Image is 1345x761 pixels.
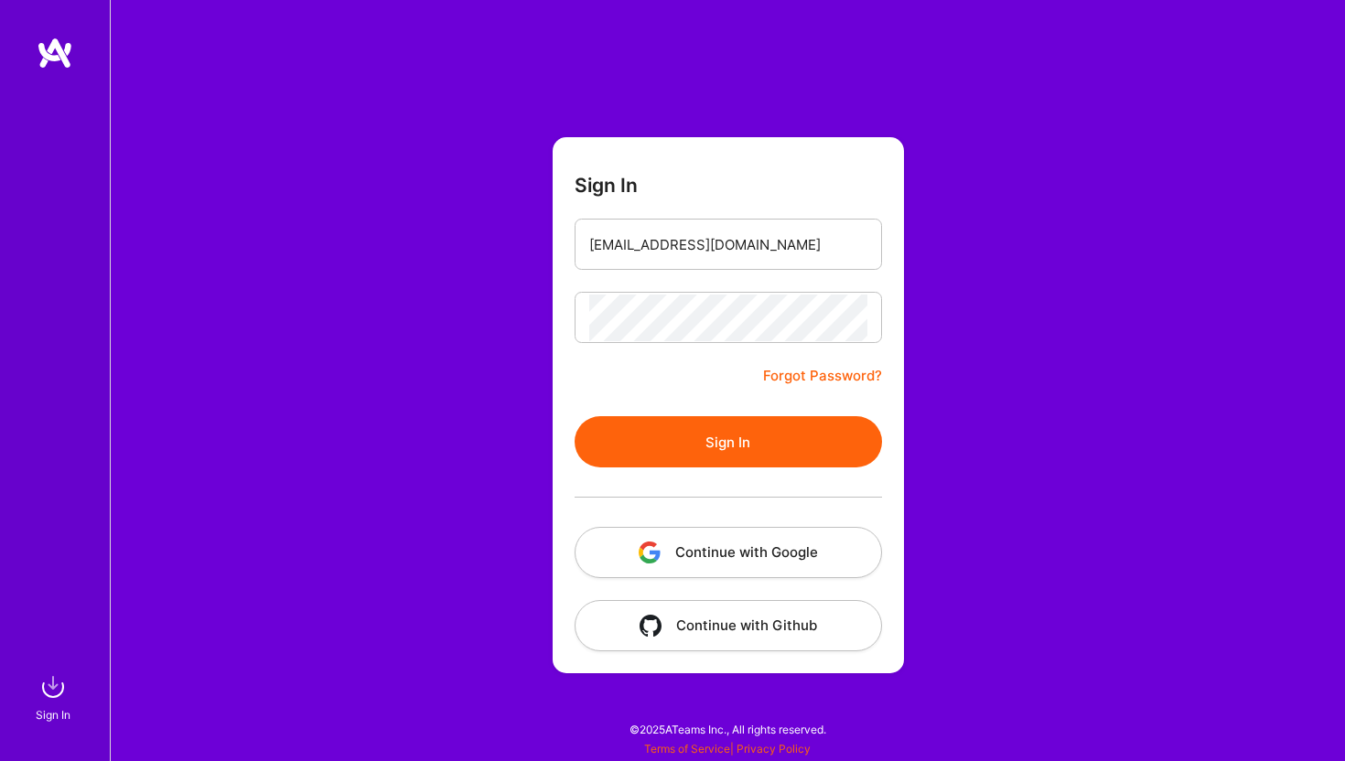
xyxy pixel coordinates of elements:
[589,221,867,268] input: Email...
[575,527,882,578] button: Continue with Google
[575,174,638,197] h3: Sign In
[35,669,71,705] img: sign in
[639,541,661,563] img: icon
[763,365,882,387] a: Forgot Password?
[38,669,71,724] a: sign inSign In
[575,600,882,651] button: Continue with Github
[737,742,811,756] a: Privacy Policy
[640,615,662,637] img: icon
[37,37,73,70] img: logo
[110,706,1345,752] div: © 2025 ATeams Inc., All rights reserved.
[644,742,811,756] span: |
[644,742,730,756] a: Terms of Service
[575,416,882,467] button: Sign In
[36,705,70,724] div: Sign In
